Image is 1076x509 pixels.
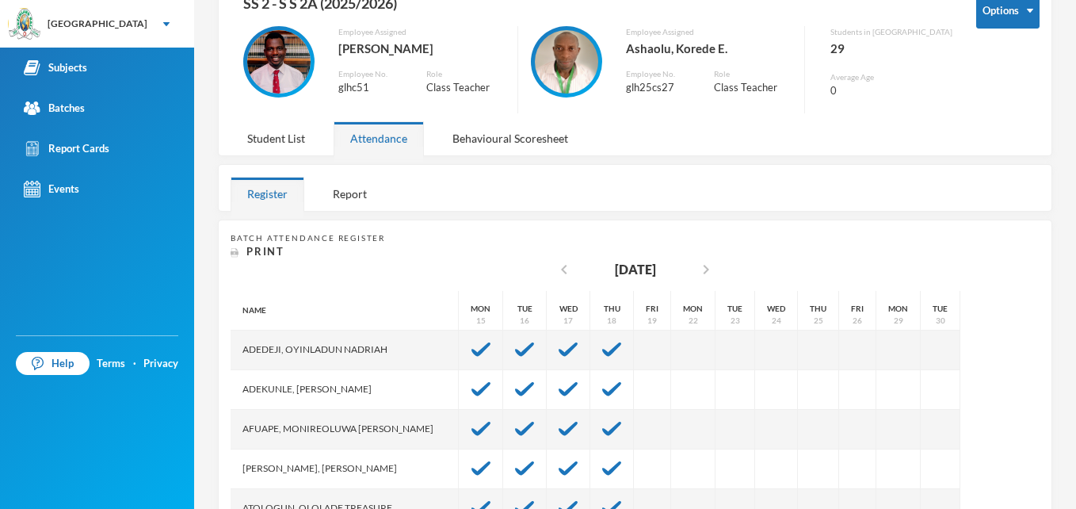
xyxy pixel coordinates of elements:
[436,121,585,155] div: Behavioural Scoresheet
[246,245,284,258] span: Print
[830,83,952,99] div: 0
[338,68,403,80] div: Employee No.
[338,38,506,59] div: [PERSON_NAME]
[830,38,952,59] div: 29
[772,315,781,327] div: 24
[231,410,459,450] div: Afuape, Monireoluwa [PERSON_NAME]
[334,121,424,155] div: Attendance
[727,303,742,315] div: Tue
[714,68,792,80] div: Role
[520,315,529,327] div: 16
[535,30,598,94] img: EMPLOYEE
[97,356,125,372] a: Terms
[24,140,109,157] div: Report Cards
[231,121,322,155] div: Student List
[604,303,620,315] div: Thu
[830,71,952,83] div: Average Age
[626,68,690,80] div: Employee No.
[559,303,578,315] div: Wed
[24,100,85,117] div: Batches
[24,59,87,76] div: Subjects
[517,303,532,315] div: Tue
[810,303,826,315] div: Thu
[933,303,948,315] div: Tue
[16,352,90,376] a: Help
[471,303,490,315] div: Mon
[9,9,40,40] img: logo
[143,356,178,372] a: Privacy
[476,315,486,327] div: 15
[231,291,459,331] div: Name
[231,450,459,489] div: [PERSON_NAME], [PERSON_NAME]
[231,233,385,243] span: Batch Attendance Register
[888,303,908,315] div: Mon
[426,80,505,96] div: Class Teacher
[767,303,785,315] div: Wed
[696,260,715,279] i: chevron_right
[853,315,862,327] div: 26
[316,177,383,211] div: Report
[814,315,823,327] div: 25
[936,315,945,327] div: 30
[247,30,311,94] img: EMPLOYEE
[133,356,136,372] div: ·
[683,303,703,315] div: Mon
[48,17,147,31] div: [GEOGRAPHIC_DATA]
[689,315,698,327] div: 22
[231,370,459,410] div: Adekunle, [PERSON_NAME]
[714,80,792,96] div: Class Teacher
[646,303,658,315] div: Fri
[731,315,740,327] div: 23
[894,315,903,327] div: 29
[555,260,574,279] i: chevron_left
[615,260,656,279] div: [DATE]
[231,177,304,211] div: Register
[563,315,573,327] div: 17
[830,26,952,38] div: Students in [GEOGRAPHIC_DATA]
[24,181,79,197] div: Events
[231,331,459,370] div: Adedeji, Oyinladun Nadriah
[851,303,864,315] div: Fri
[626,80,690,96] div: glh25cs27
[647,315,657,327] div: 19
[338,26,506,38] div: Employee Assigned
[426,68,505,80] div: Role
[626,26,793,38] div: Employee Assigned
[338,80,403,96] div: glhc51
[607,315,616,327] div: 18
[626,38,793,59] div: Ashaolu, Korede E.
